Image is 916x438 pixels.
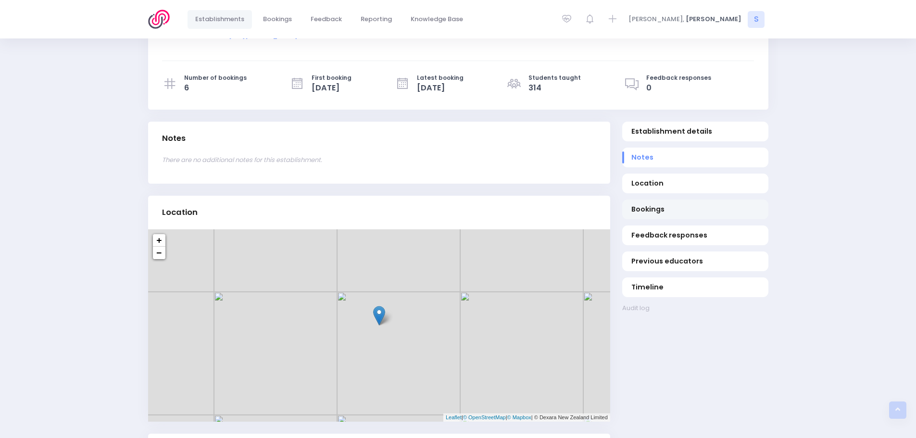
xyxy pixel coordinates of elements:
[622,122,768,141] a: Establishment details
[162,134,186,143] h3: Notes
[184,74,247,82] span: Number of bookings
[153,234,165,247] a: Zoom in
[646,74,711,82] span: Feedback responses
[361,14,392,24] span: Reporting
[403,10,471,29] a: Knowledge Base
[631,230,759,240] span: Feedback responses
[162,155,596,165] p: There are no additional notes for this establishment.
[195,14,244,24] span: Establishments
[631,256,759,266] span: Previous educators
[622,225,768,245] a: Feedback responses
[622,148,768,167] a: Notes
[622,174,768,193] a: Location
[748,11,765,28] span: S
[188,10,252,29] a: Establishments
[255,10,300,29] a: Bookings
[312,74,351,82] span: First booking
[622,200,768,219] a: Bookings
[631,126,759,137] span: Establishment details
[162,31,188,40] strong: Website
[148,10,176,29] img: Logo
[631,282,759,292] span: Timeline
[628,14,684,24] span: [PERSON_NAME],
[646,82,711,94] span: 0
[631,204,759,214] span: Bookings
[353,10,400,29] a: Reporting
[622,251,768,271] a: Previous educators
[162,208,198,217] h3: Location
[631,152,759,163] span: Notes
[303,10,350,29] a: Feedback
[417,82,464,94] span: [DATE]
[622,303,768,313] a: Audit log
[631,178,759,188] span: Location
[373,306,385,325] img: Tokanui School
[446,414,462,420] a: Leaflet
[528,82,581,94] span: 314
[229,31,298,40] a: [URL][DOMAIN_NAME]
[622,277,768,297] a: Timeline
[528,74,581,82] span: Students taught
[443,413,610,422] div: | | | © Dexara New Zealand Limited
[312,82,351,94] span: [DATE]
[263,14,292,24] span: Bookings
[507,414,531,420] a: © Mapbox
[311,14,342,24] span: Feedback
[184,82,247,94] span: 6
[686,14,741,24] span: [PERSON_NAME]
[417,74,464,82] span: Latest booking
[153,247,165,259] a: Zoom out
[411,14,463,24] span: Knowledge Base
[463,414,506,420] a: © OpenStreetMap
